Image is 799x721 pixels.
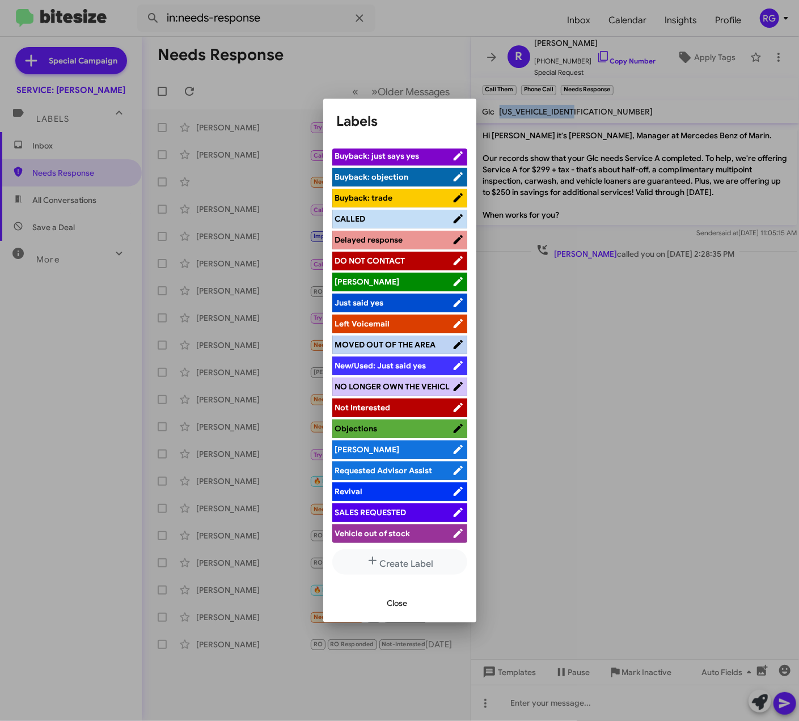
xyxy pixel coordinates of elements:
[332,549,467,575] button: Create Label
[335,507,407,518] span: SALES REQUESTED
[378,593,417,613] button: Close
[335,256,405,266] span: DO NOT CONTACT
[335,381,450,392] span: NO LONGER OWN THE VEHICL
[335,277,400,287] span: [PERSON_NAME]
[335,193,393,203] span: Buyback: trade
[335,465,433,476] span: Requested Advisor Assist
[335,172,409,182] span: Buyback: objection
[335,340,436,350] span: MOVED OUT OF THE AREA
[335,360,426,371] span: New/Used: Just said yes
[335,486,363,497] span: Revival
[335,298,384,308] span: Just said yes
[337,112,463,130] h1: Labels
[335,402,391,413] span: Not Interested
[335,528,411,538] span: Vehicle out of stock
[335,444,400,455] span: [PERSON_NAME]
[335,235,403,245] span: Delayed response
[335,214,366,224] span: CALLED
[335,319,390,329] span: Left Voicemail
[335,423,378,434] span: Objections
[387,593,408,613] span: Close
[335,151,420,161] span: Buyback: just says yes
